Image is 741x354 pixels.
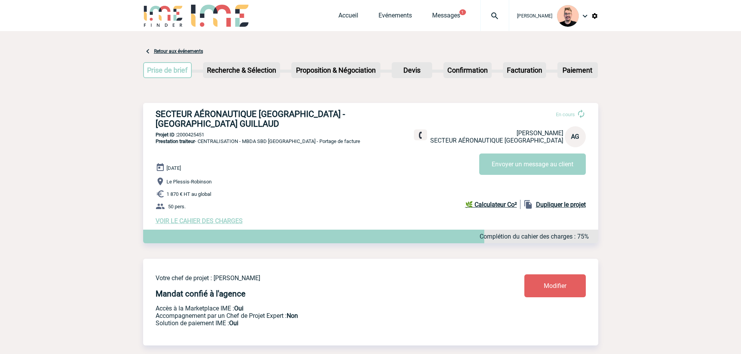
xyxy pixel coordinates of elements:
[156,305,478,312] p: Accès à la Marketplace IME :
[166,165,181,171] span: [DATE]
[504,63,545,77] p: Facturation
[544,282,566,289] span: Modifier
[557,5,579,27] img: 129741-1.png
[156,319,478,327] p: Conformité aux process achat client, Prise en charge de la facturation, Mutualisation de plusieur...
[430,137,563,144] span: SECTEUR AÉRONAUTIQUE [GEOGRAPHIC_DATA]
[459,9,466,15] button: 1
[479,153,586,175] button: Envoyer un message au client
[204,63,279,77] p: Recherche & Sélection
[465,201,517,208] b: 🌿 Calculateur Co²
[558,63,597,77] p: Paiement
[338,12,358,23] a: Accueil
[156,138,195,144] span: Prestation traiteur
[143,132,598,138] p: 2000425451
[536,201,586,208] b: Dupliquer le projet
[517,129,563,137] span: [PERSON_NAME]
[156,289,245,298] h4: Mandat confié à l'agence
[156,109,389,129] h3: SECTEUR AÉRONAUTIQUE [GEOGRAPHIC_DATA] - [GEOGRAPHIC_DATA] GUILLAUD
[156,312,478,319] p: Prestation payante
[392,63,431,77] p: Devis
[571,133,579,140] span: AG
[168,204,186,209] span: 50 pers.
[143,5,184,27] img: IME-Finder
[144,63,191,77] p: Prise de brief
[556,112,575,117] span: En cours
[465,200,520,209] a: 🌿 Calculateur Co²
[417,132,424,139] img: fixe.png
[156,132,177,138] b: Projet ID :
[432,12,460,23] a: Messages
[517,13,552,19] span: [PERSON_NAME]
[156,274,478,282] p: Votre chef de projet : [PERSON_NAME]
[292,63,380,77] p: Proposition & Négociation
[287,312,298,319] b: Non
[156,138,360,144] span: - CENTRALISATION - MBDA SBD [GEOGRAPHIC_DATA] - Portage de facture
[234,305,243,312] b: Oui
[229,319,238,327] b: Oui
[166,191,211,197] span: 1 870 € HT au global
[378,12,412,23] a: Evénements
[154,49,203,54] a: Retour aux événements
[156,217,243,225] a: VOIR LE CAHIER DES CHARGES
[166,179,212,185] span: Le Plessis-Robinson
[444,63,491,77] p: Confirmation
[524,200,533,209] img: file_copy-black-24dp.png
